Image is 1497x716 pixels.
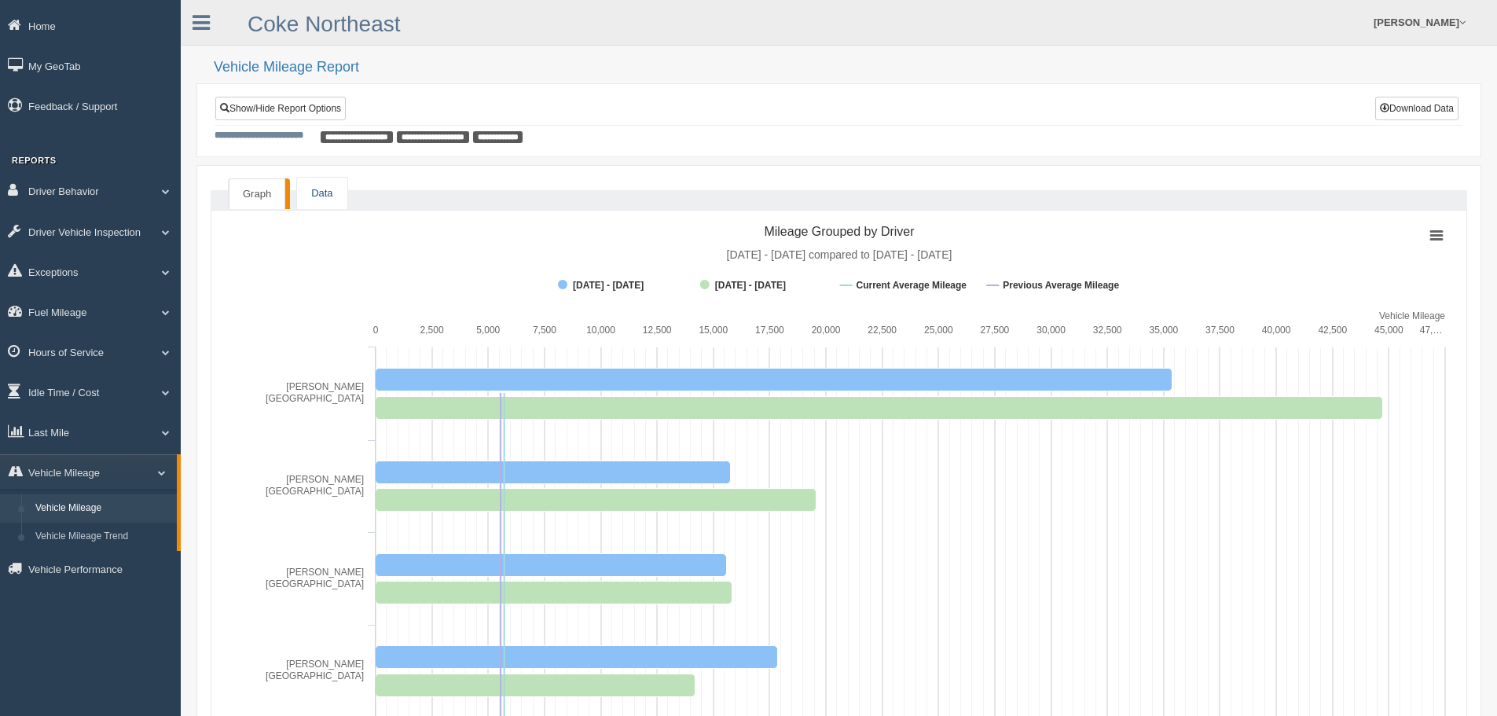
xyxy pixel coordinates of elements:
tspan: [GEOGRAPHIC_DATA] [266,578,364,589]
text: 25,000 [924,325,953,336]
text: 40,000 [1262,325,1291,336]
text: 20,000 [812,325,841,336]
text: 2,500 [420,325,444,336]
tspan: [GEOGRAPHIC_DATA] [266,393,364,404]
text: 0 [373,325,379,336]
a: Coke Northeast [248,12,401,36]
a: Graph [229,178,285,210]
tspan: [DATE] - [DATE] [715,280,786,291]
tspan: [PERSON_NAME] [286,659,364,670]
text: 12,500 [643,325,672,336]
a: Vehicle Mileage [28,494,177,523]
text: 30,000 [1037,325,1066,336]
tspan: 47,… [1420,325,1443,336]
tspan: [DATE] - [DATE] [573,280,644,291]
tspan: [PERSON_NAME] [286,567,364,578]
text: 15,000 [699,325,728,336]
text: 37,500 [1205,325,1235,336]
tspan: Current Average Mileage [857,280,967,291]
tspan: [PERSON_NAME] [286,474,364,485]
text: 45,000 [1374,325,1403,336]
a: Vehicle Mileage Trend [28,523,177,551]
h2: Vehicle Mileage Report [214,60,1481,75]
a: Show/Hide Report Options [215,97,346,120]
text: 35,000 [1149,325,1178,336]
button: Download Data [1375,97,1458,120]
text: 10,000 [586,325,615,336]
a: Data [297,178,347,210]
text: 32,500 [1093,325,1122,336]
text: 5,000 [476,325,500,336]
tspan: Vehicle Mileage [1379,310,1445,321]
tspan: [PERSON_NAME] [286,381,364,392]
tspan: Previous Average Mileage [1003,280,1119,291]
tspan: Mileage Grouped by Driver [764,225,915,238]
text: 42,500 [1318,325,1347,336]
text: 27,500 [981,325,1010,336]
tspan: [GEOGRAPHIC_DATA] [266,670,364,681]
text: 22,500 [868,325,897,336]
text: 7,500 [533,325,556,336]
text: 17,500 [755,325,784,336]
tspan: [DATE] - [DATE] compared to [DATE] - [DATE] [727,248,952,261]
tspan: [GEOGRAPHIC_DATA] [266,486,364,497]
